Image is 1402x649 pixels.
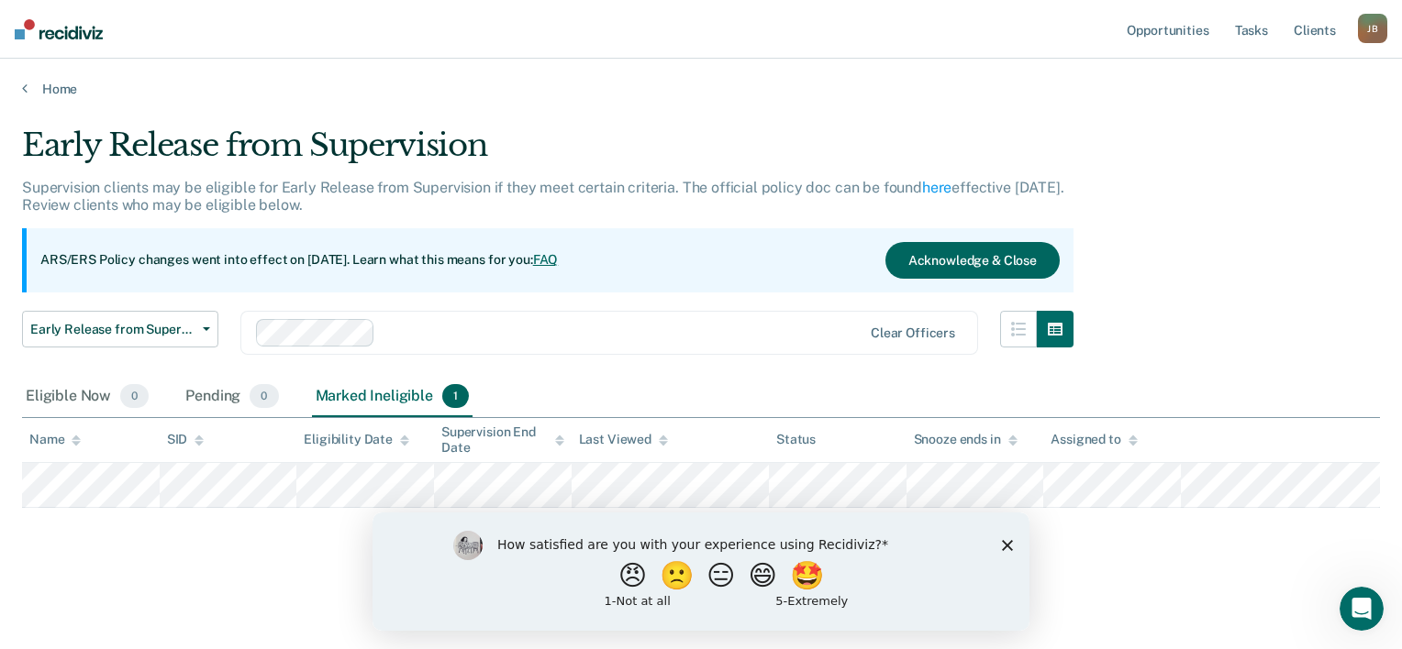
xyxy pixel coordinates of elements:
span: Early Release from Supervision [30,322,195,337]
div: Clear officers [871,325,955,341]
p: Supervision clients may be eligible for Early Release from Supervision if they meet certain crite... [22,179,1064,214]
button: Early Release from Supervision [22,311,218,347]
div: Pending0 [182,377,282,417]
span: 1 [442,384,469,408]
a: Home [22,81,1380,97]
div: J B [1358,14,1387,43]
div: Eligibility Date [304,432,409,447]
iframe: Survey by Kim from Recidiviz [373,512,1029,631]
a: FAQ [533,252,559,267]
div: Last Viewed [579,432,668,447]
iframe: Intercom live chat [1340,587,1384,631]
div: Status [776,432,816,447]
div: Name [29,432,81,447]
p: ARS/ERS Policy changes went into effect on [DATE]. Learn what this means for you: [40,251,558,269]
div: Early Release from Supervision [22,126,1074,179]
div: Assigned to [1051,432,1137,447]
span: 0 [120,384,149,408]
div: Snooze ends in [914,432,1018,447]
img: Recidiviz [15,19,103,39]
div: Supervision End Date [441,424,564,456]
div: SID [167,432,205,447]
button: Acknowledge & Close [885,242,1060,279]
button: JB [1358,14,1387,43]
div: Eligible Now0 [22,377,152,417]
div: Marked Ineligible1 [312,377,473,417]
span: 0 [250,384,278,408]
a: here [922,179,951,196]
